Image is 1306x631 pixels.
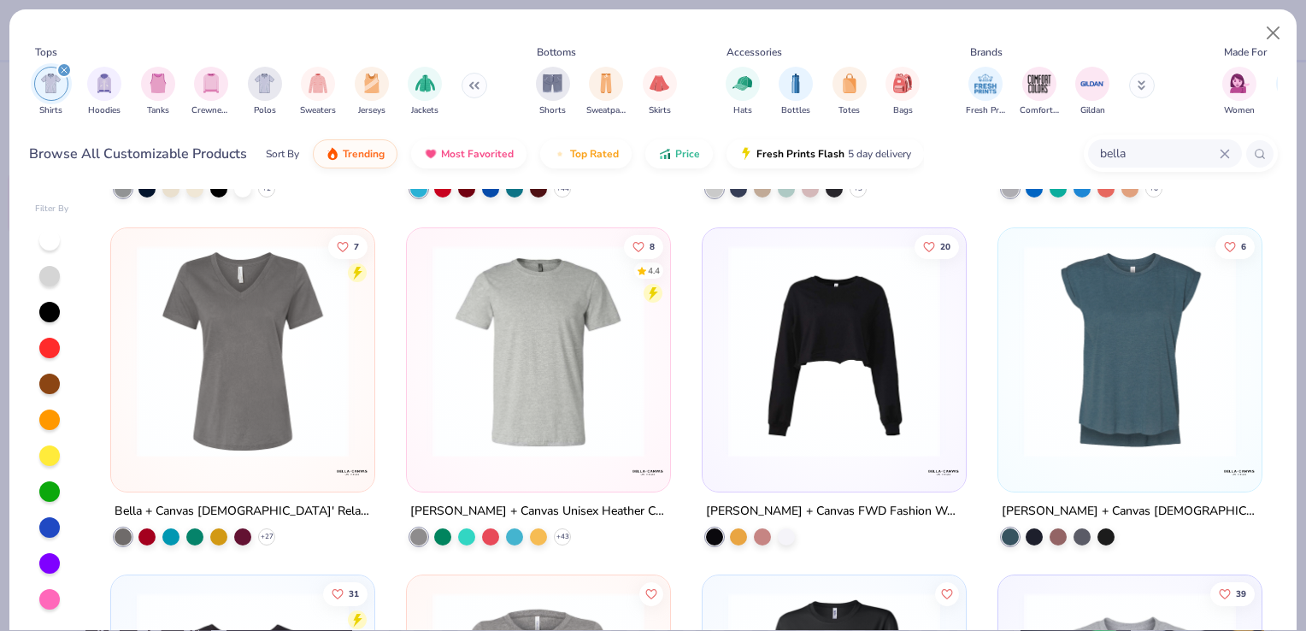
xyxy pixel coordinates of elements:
div: filter for Hoodies [87,67,121,117]
img: TopRated.gif [553,147,567,161]
div: filter for Gildan [1075,67,1109,117]
span: Totes [838,104,860,117]
span: 8 [650,242,655,251]
div: Bottoms [537,44,576,60]
span: Top Rated [570,147,619,161]
div: filter for Sweaters [300,67,336,117]
div: filter for Polos [248,67,282,117]
img: Sweatpants Image [597,74,615,93]
img: Gildan Image [1080,71,1105,97]
button: Like [1215,234,1255,258]
button: filter button [832,67,867,117]
img: Bella + Canvas logo [335,454,369,488]
span: Hats [733,104,752,117]
img: most_fav.gif [424,147,438,161]
div: filter for Jerseys [355,67,389,117]
button: filter button [586,67,626,117]
span: + 43 [556,531,569,541]
button: Like [935,582,959,606]
div: Accessories [727,44,782,60]
img: Bella + Canvas logo [1221,454,1256,488]
span: Bags [893,104,913,117]
div: filter for Skirts [643,67,677,117]
div: 4.4 [648,264,660,277]
div: filter for Sweatpants [586,67,626,117]
button: filter button [1075,67,1109,117]
div: filter for Totes [832,67,867,117]
button: filter button [779,67,813,117]
div: filter for Crewnecks [191,67,231,117]
img: Bags Image [893,74,912,93]
span: 5 day delivery [848,144,911,164]
button: filter button [885,67,920,117]
button: filter button [248,67,282,117]
img: Totes Image [840,74,859,93]
div: [PERSON_NAME] + Canvas FWD Fashion Women's Crop Long Sleeve Tee [706,500,962,522]
span: Shirts [39,104,62,117]
img: Bella + Canvas logo [631,454,665,488]
div: filter for Comfort Colors [1020,67,1059,117]
button: filter button [1222,67,1256,117]
div: [PERSON_NAME] + Canvas [DEMOGRAPHIC_DATA]' Flowy Muscle T-Shirt with Rolled Cuff [1002,500,1258,522]
span: + 27 [261,531,274,541]
div: Sort By [266,146,299,162]
div: filter for Women [1222,67,1256,117]
button: Like [639,582,663,606]
button: Top Rated [540,139,632,168]
img: Hoodies Image [95,74,114,93]
span: 6 [1241,242,1246,251]
img: Jerseys Image [362,74,381,93]
button: filter button [355,67,389,117]
span: Jackets [411,104,438,117]
img: Fresh Prints Image [973,71,998,97]
span: Tanks [147,104,169,117]
button: filter button [141,67,175,117]
div: filter for Fresh Prints [966,67,1005,117]
div: filter for Jackets [408,67,442,117]
img: Sweaters Image [309,74,328,93]
div: Bella + Canvas [DEMOGRAPHIC_DATA]' Relaxed Jersey V-Neck T-Shirt [115,500,371,522]
span: Skirts [649,104,671,117]
img: 02bfc527-0a76-4a7b-9e31-1a8083013807 [424,245,653,457]
div: Brands [970,44,1003,60]
div: filter for Shirts [34,67,68,117]
img: flash.gif [739,147,753,161]
img: Women Image [1230,74,1250,93]
img: bf3f72d5-5421-4a5f-a24d-841828d76e68 [720,245,949,457]
img: Tanks Image [149,74,168,93]
img: Bottles Image [786,74,805,93]
img: 2499e29c-e94f-455a-83c6-effcfa78236c [949,245,1178,457]
span: 39 [1236,590,1246,599]
button: Close [1257,17,1290,50]
button: filter button [536,67,570,117]
span: Polos [254,104,276,117]
span: Hoodies [88,104,121,117]
span: + 3 [854,183,862,193]
img: Polos Image [255,74,274,93]
button: filter button [1020,67,1059,117]
div: filter for Tanks [141,67,175,117]
div: Browse All Customizable Products [29,144,247,164]
img: Shorts Image [543,74,562,93]
button: filter button [300,67,336,117]
span: Jerseys [358,104,385,117]
img: Shirts Image [41,74,61,93]
button: filter button [408,67,442,117]
span: 31 [350,590,360,599]
span: + 2 [262,183,271,193]
div: filter for Shorts [536,67,570,117]
span: Women [1224,104,1255,117]
input: Try "T-Shirt" [1098,144,1220,163]
button: Fresh Prints Flash5 day delivery [727,139,924,168]
button: Price [645,139,713,168]
span: Shorts [539,104,566,117]
img: Bella + Canvas logo [927,454,961,488]
img: Crewnecks Image [202,74,221,93]
div: [PERSON_NAME] + Canvas Unisex Heather CVC T-Shirt [410,500,667,522]
button: Like [915,234,959,258]
button: filter button [643,67,677,117]
button: Like [324,582,368,606]
div: filter for Bags [885,67,920,117]
button: Like [329,234,368,258]
button: filter button [191,67,231,117]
